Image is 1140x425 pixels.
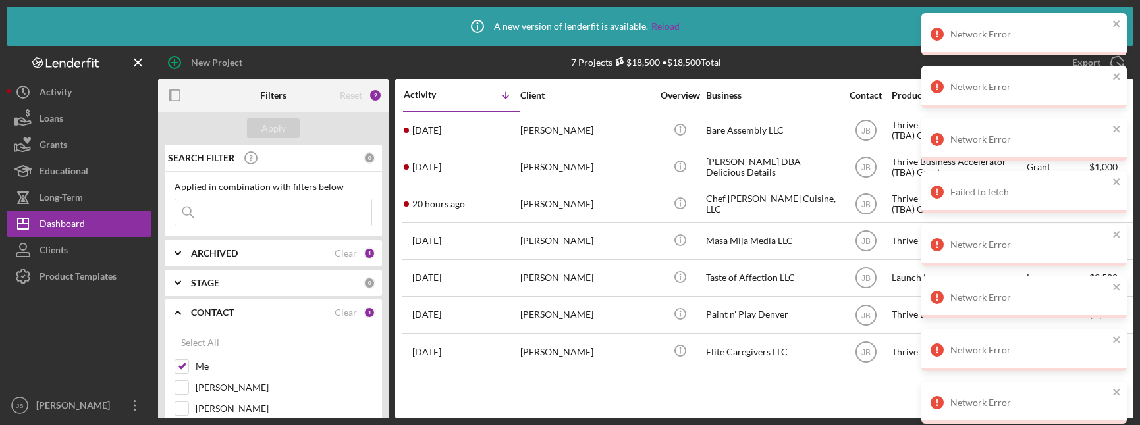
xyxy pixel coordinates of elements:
b: STAGE [191,278,219,288]
button: Dashboard [7,211,151,237]
b: SEARCH FILTER [168,153,234,163]
div: Overview [655,90,705,101]
div: [PERSON_NAME] [520,224,652,259]
div: Masa Mija Media LLC [706,224,838,259]
div: Clear [335,248,357,259]
time: 2025-09-03 21:32 [412,199,465,209]
div: Activity [40,79,72,109]
div: [PERSON_NAME] [520,150,652,185]
div: Client [520,90,652,101]
div: Educational [40,158,88,187]
time: 2025-06-18 13:10 [412,347,441,357]
div: [PERSON_NAME] [520,334,652,369]
a: Educational [7,158,151,184]
a: Long-Term [7,184,151,211]
div: Network Error [950,345,1108,355]
div: New Project [191,49,242,76]
text: JB [861,126,870,136]
iframe: Intercom live chat [1095,367,1127,399]
div: [PERSON_NAME] [33,392,119,422]
div: Network Error [950,292,1108,303]
text: JB [861,347,870,357]
button: close [1112,124,1122,136]
div: Thrive Loan [892,297,1023,332]
button: Product Templates [7,263,151,289]
div: Clients [40,237,68,266]
a: Reload [651,21,680,32]
button: Loans [7,105,151,132]
time: 2025-08-27 13:28 [412,236,441,246]
button: close [1112,176,1122,189]
div: 1 [364,307,375,318]
div: Launch Loan [892,261,1023,295]
label: Me [196,360,372,373]
div: Grants [40,132,67,161]
button: close [1112,229,1122,241]
text: JB [861,163,870,172]
div: Loans [40,105,63,135]
button: Apply [247,118,300,138]
label: [PERSON_NAME] [196,402,372,415]
div: Network Error [950,134,1108,145]
div: Network Error [950,239,1108,250]
div: Thrive Loan [892,224,1023,259]
div: Failed to fetch [950,187,1108,197]
div: Long-Term [40,184,83,214]
div: [PERSON_NAME] [520,261,652,295]
div: Network Error [950,29,1108,39]
button: close [1112,18,1122,31]
div: [PERSON_NAME] [520,113,652,148]
text: JB [861,311,870,320]
text: JB [861,200,870,209]
div: Contact [841,90,890,101]
div: $18,500 [612,57,660,68]
div: Paint n' Play Denver [706,297,838,332]
div: 0 [364,277,375,289]
text: JB [16,402,23,409]
div: Thrive Business Accelerator (TBA) Grant [892,187,1023,222]
time: 2025-07-08 17:42 [412,309,441,320]
label: [PERSON_NAME] [196,381,372,394]
div: Select All [181,330,219,356]
div: Clear [335,307,357,318]
time: 2025-09-05 01:13 [412,162,441,172]
button: Select All [175,330,226,356]
div: 1 [364,247,375,259]
button: Grants [7,132,151,158]
div: 2 [369,89,382,102]
div: Apply [261,118,286,138]
div: Thrive Loan [892,334,1023,369]
div: Product [892,90,1023,101]
div: Network Error [950,397,1108,408]
b: ARCHIVED [191,248,238,259]
button: close [1112,282,1122,294]
div: [PERSON_NAME] [520,187,652,222]
button: Activity [7,79,151,105]
div: Product Templates [40,263,117,293]
div: Business [706,90,838,101]
b: CONTACT [191,307,234,318]
div: Applied in combination with filters below [175,182,372,192]
text: JB [861,274,870,283]
button: close [1112,334,1122,347]
div: Network Error [950,82,1108,92]
button: Clients [7,237,151,263]
time: 2025-07-14 16:35 [412,272,441,283]
div: [PERSON_NAME] DBA Delicious Details [706,150,838,185]
button: close [1112,71,1122,84]
div: Taste of Affection LLC [706,261,838,295]
div: Elite Caregivers LLC [706,334,838,369]
div: A new version of lenderfit is available. [461,10,680,43]
div: Thrive Business Accelerator (TBA) Grant [892,150,1023,185]
div: Dashboard [40,211,85,240]
div: Bare Assembly LLC [706,113,838,148]
time: 2025-09-10 20:40 [412,125,441,136]
div: Chef [PERSON_NAME] Cuisine, LLC [706,187,838,222]
b: Filters [260,90,286,101]
div: [PERSON_NAME] [520,297,652,332]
